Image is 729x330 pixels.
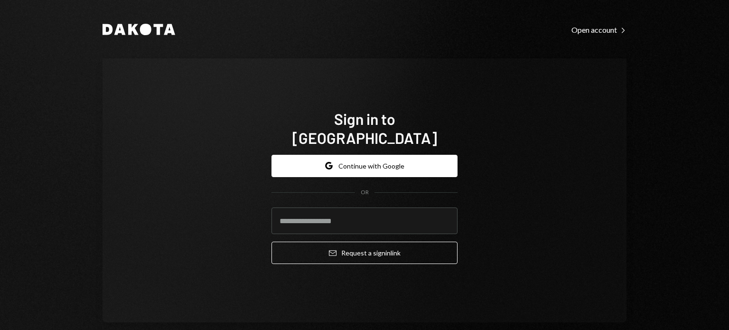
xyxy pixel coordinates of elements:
[361,189,369,197] div: OR
[271,155,458,177] button: Continue with Google
[271,109,458,147] h1: Sign in to [GEOGRAPHIC_DATA]
[271,242,458,264] button: Request a signinlink
[571,24,626,35] a: Open account
[571,25,626,35] div: Open account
